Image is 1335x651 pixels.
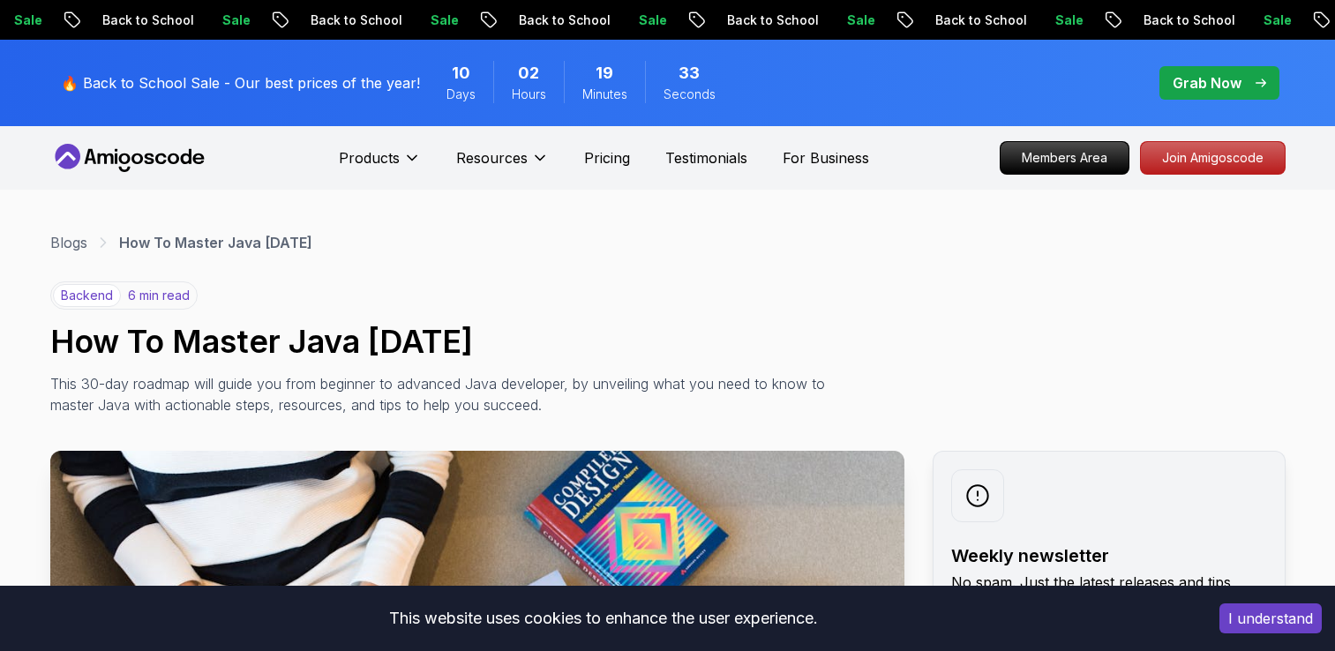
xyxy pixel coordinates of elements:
p: Grab Now [1173,72,1241,94]
p: How To Master Java [DATE] [119,232,312,253]
p: Back to School [866,11,986,29]
p: Sale [778,11,835,29]
p: No spam. Just the latest releases and tips, interesting articles, and exclusive interviews in you... [951,572,1267,635]
p: Sale [570,11,626,29]
p: Sale [986,11,1043,29]
p: Sale [362,11,418,29]
h1: How To Master Java [DATE] [50,324,1286,359]
button: Accept cookies [1219,603,1322,633]
p: Back to School [1075,11,1195,29]
p: Back to School [658,11,778,29]
p: Products [339,147,400,168]
p: Back to School [34,11,154,29]
button: Resources [456,147,549,183]
h2: Weekly newsletter [951,543,1267,568]
button: Products [339,147,421,183]
p: Back to School [450,11,570,29]
p: Members Area [1001,142,1129,174]
a: Testimonials [665,147,747,168]
a: Blogs [50,232,87,253]
p: Join Amigoscode [1141,142,1285,174]
p: Back to School [242,11,362,29]
p: This 30-day roadmap will guide you from beginner to advanced Java developer, by unveiling what yo... [50,373,841,415]
p: 6 min read [128,287,190,304]
a: Join Amigoscode [1140,141,1286,175]
a: For Business [783,147,869,168]
span: Days [446,86,476,103]
p: backend [53,284,121,307]
span: 10 Days [452,61,470,86]
p: Resources [456,147,528,168]
p: Sale [154,11,210,29]
p: Sale [1195,11,1251,29]
span: Hours [512,86,546,103]
div: This website uses cookies to enhance the user experience. [13,599,1193,638]
a: Pricing [584,147,630,168]
span: 2 Hours [518,61,539,86]
span: Minutes [582,86,627,103]
span: 19 Minutes [596,61,613,86]
span: Seconds [664,86,716,103]
span: 33 Seconds [679,61,700,86]
p: 🔥 Back to School Sale - Our best prices of the year! [61,72,420,94]
a: Members Area [1000,141,1129,175]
